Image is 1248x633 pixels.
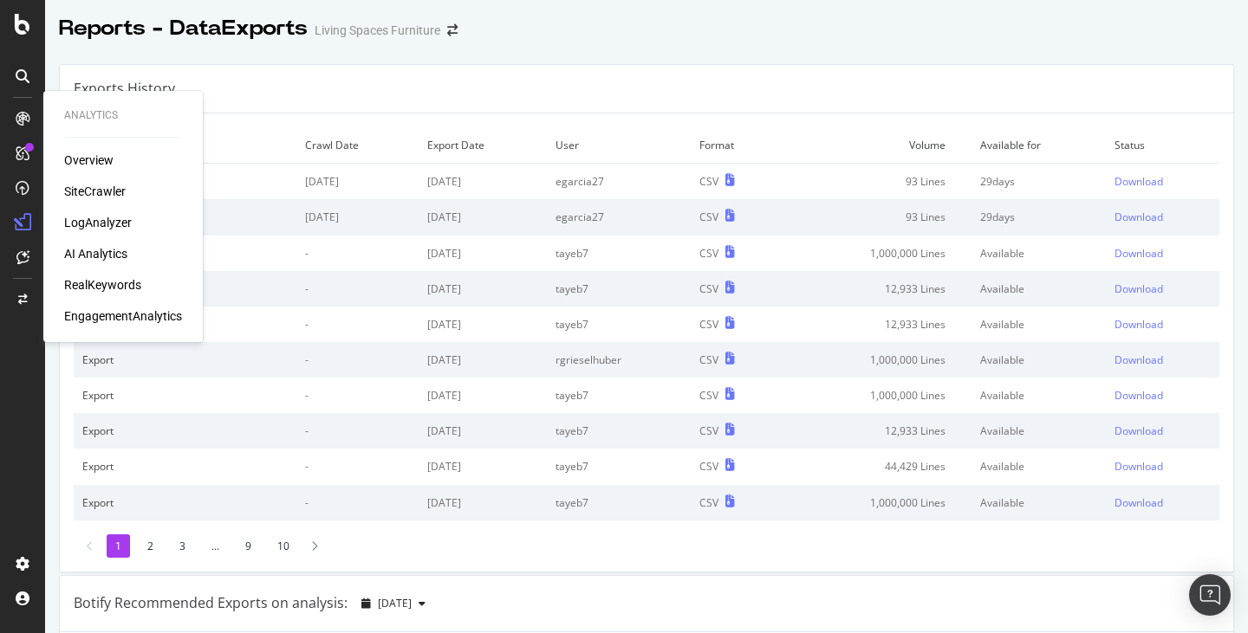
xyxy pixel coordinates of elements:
[1115,388,1211,403] a: Download
[64,108,182,123] div: Analytics
[980,352,1097,367] div: Available
[419,199,547,235] td: [DATE]
[699,174,718,189] div: CSV
[782,485,972,520] td: 1,000,000 Lines
[1115,210,1163,224] div: Download
[296,307,419,342] td: -
[699,352,718,367] div: CSV
[782,342,972,378] td: 1,000,000 Lines
[203,534,228,558] li: ...
[296,164,419,200] td: [DATE]
[296,199,419,235] td: [DATE]
[1115,423,1211,438] a: Download
[74,79,175,99] div: Exports History
[1189,574,1231,616] div: Open Intercom Messenger
[980,281,1097,296] div: Available
[699,210,718,224] div: CSV
[1115,423,1163,438] div: Download
[354,590,432,617] button: [DATE]
[64,183,126,200] a: SiteCrawler
[296,413,419,449] td: -
[171,534,194,558] li: 3
[269,534,298,558] li: 10
[980,423,1097,438] div: Available
[980,246,1097,261] div: Available
[699,281,718,296] div: CSV
[547,271,690,307] td: tayeb7
[419,307,547,342] td: [DATE]
[699,495,718,510] div: CSV
[1115,352,1163,367] div: Download
[107,534,130,558] li: 1
[1115,459,1163,474] div: Download
[980,317,1097,332] div: Available
[64,245,127,262] a: AI Analytics
[296,271,419,307] td: -
[74,593,348,613] div: Botify Recommended Exports on analysis:
[419,449,547,484] td: [DATE]
[296,449,419,484] td: -
[547,449,690,484] td: tayeb7
[547,307,690,342] td: tayeb7
[1115,495,1211,510] a: Download
[699,423,718,438] div: CSV
[1115,246,1211,261] a: Download
[64,152,114,169] a: Overview
[82,495,288,510] div: Export
[699,317,718,332] div: CSV
[547,164,690,200] td: egarcia27
[972,199,1106,235] td: 29 days
[296,378,419,413] td: -
[1115,174,1211,189] a: Download
[1115,246,1163,261] div: Download
[547,413,690,449] td: tayeb7
[419,236,547,271] td: [DATE]
[691,127,782,164] td: Format
[782,271,972,307] td: 12,933 Lines
[378,596,412,610] span: 2025 Oct. 13th
[547,485,690,520] td: tayeb7
[782,127,972,164] td: Volume
[782,236,972,271] td: 1,000,000 Lines
[419,378,547,413] td: [DATE]
[782,449,972,484] td: 44,429 Lines
[1115,459,1211,474] a: Download
[782,307,972,342] td: 12,933 Lines
[1115,281,1211,296] a: Download
[64,276,141,294] a: RealKeywords
[59,14,308,43] div: Reports - DataExports
[82,423,288,438] div: Export
[296,485,419,520] td: -
[1115,210,1211,224] a: Download
[980,388,1097,403] div: Available
[547,127,690,164] td: User
[1115,388,1163,403] div: Download
[64,307,182,325] div: EngagementAnalytics
[82,459,288,474] div: Export
[547,378,690,413] td: tayeb7
[699,459,718,474] div: CSV
[419,342,547,378] td: [DATE]
[1115,352,1211,367] a: Download
[419,164,547,200] td: [DATE]
[296,236,419,271] td: -
[296,342,419,378] td: -
[82,388,288,403] div: Export
[315,22,440,39] div: Living Spaces Furniture
[782,378,972,413] td: 1,000,000 Lines
[782,199,972,235] td: 93 Lines
[699,246,718,261] div: CSV
[1106,127,1219,164] td: Status
[419,271,547,307] td: [DATE]
[1115,495,1163,510] div: Download
[980,459,1097,474] div: Available
[547,199,690,235] td: egarcia27
[547,236,690,271] td: tayeb7
[782,413,972,449] td: 12,933 Lines
[64,214,132,231] a: LogAnalyzer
